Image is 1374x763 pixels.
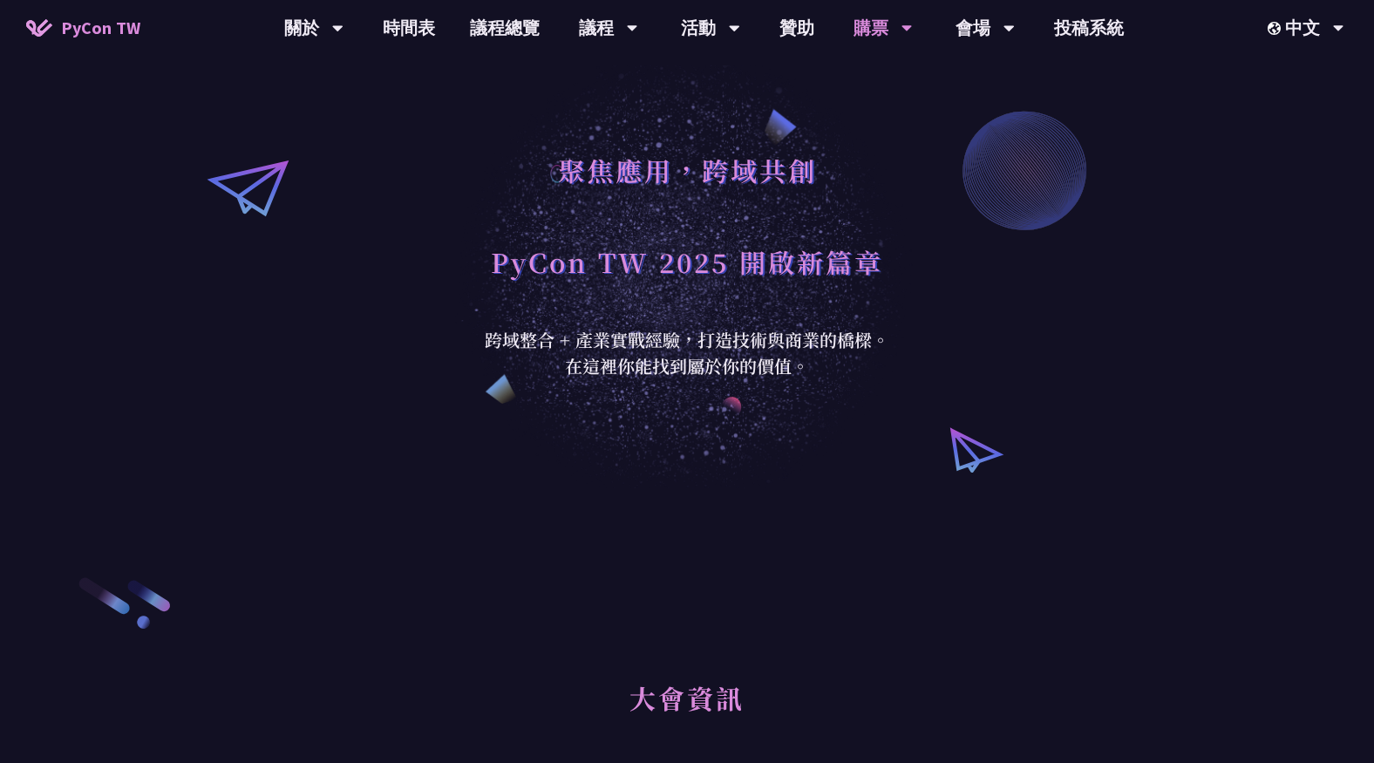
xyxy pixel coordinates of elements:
h2: 大會資訊 [282,663,1092,759]
span: PyCon TW [61,15,140,41]
h1: PyCon TW 2025 開啟新篇章 [491,235,883,288]
a: PyCon TW [9,6,158,50]
div: 跨域整合 + 產業實戰經驗，打造技術與商業的橋樑。 在這裡你能找到屬於你的價值。 [473,327,901,379]
img: Home icon of PyCon TW 2025 [26,19,52,37]
img: Locale Icon [1268,22,1285,35]
h1: 聚焦應用，跨域共創 [558,144,817,196]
